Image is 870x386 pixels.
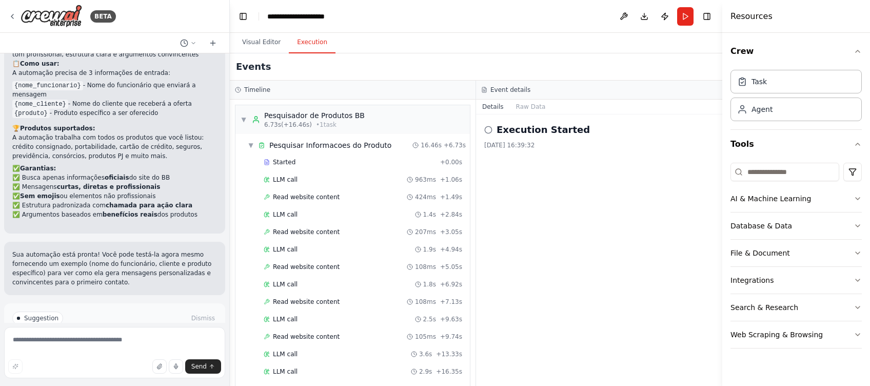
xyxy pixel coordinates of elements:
[12,133,217,161] p: A automação trabalha com todos os produtos que você listou: crédito consignado, portabilidade, ca...
[730,330,823,340] div: Web Scraping & Browsing
[423,210,436,219] span: 1.4s
[273,228,340,236] span: Read website content
[12,68,217,78] p: A automação precisa de 3 informações de entrada:
[730,221,792,231] div: Database & Data
[12,191,217,201] li: ✅ ou elementos não profissionais
[12,173,217,182] li: ✅ Busca apenas informações do site do BB
[273,280,298,288] span: LLM call
[169,359,183,374] button: Click to speak your automation idea
[264,110,365,121] div: Pesquisador de Produtos BB
[730,294,862,321] button: Search & Research
[248,141,254,149] span: ▼
[8,359,23,374] button: Improve this prompt
[273,158,295,166] span: Started
[415,228,436,236] span: 207ms
[423,315,436,323] span: 2.5s
[106,202,192,209] strong: chamada para ação clara
[415,298,436,306] span: 108ms
[415,333,436,341] span: 105ms
[20,125,95,132] strong: Produtos suportados:
[234,32,289,53] button: Visual Editor
[241,115,247,124] span: ▼
[497,123,590,137] h2: Execution Started
[730,185,862,212] button: AI & Machine Learning
[316,121,337,129] span: • 1 task
[12,99,217,108] li: - Nome do cliente que receberá a oferta
[205,37,221,49] button: Start a new chat
[415,176,436,184] span: 963ms
[273,263,340,271] span: Read website content
[730,66,862,129] div: Crew
[730,240,862,266] button: File & Document
[20,60,59,67] strong: Como usar:
[730,248,790,258] div: File & Document
[730,267,862,294] button: Integrations
[267,11,346,22] nav: breadcrumb
[289,32,335,53] button: Execution
[423,280,436,288] span: 1.8s
[273,368,298,376] span: LLM call
[12,100,68,109] code: {nome_cliente}
[730,130,862,159] button: Tools
[440,245,462,254] span: + 4.94s
[440,333,462,341] span: + 9.74s
[730,37,862,66] button: Crew
[12,182,217,191] li: ✅ Mensagens
[440,315,462,323] span: + 9.63s
[90,10,116,23] div: BETA
[12,81,83,90] code: {nome_funcionario}
[421,141,442,149] span: 16.46s
[273,176,298,184] span: LLM call
[273,210,298,219] span: LLM call
[24,314,58,322] span: Suggestion
[730,213,862,239] button: Database & Data
[20,165,56,172] strong: Garantias:
[12,109,50,118] code: {produto}
[415,263,436,271] span: 108ms
[444,141,466,149] span: + 6.73s
[419,350,432,358] span: 3.6s
[12,250,217,287] p: Sua automação está pronta! Você pode testá-la agora mesmo fornecendo um exemplo (nome do funcioná...
[476,100,510,114] button: Details
[440,298,462,306] span: + 7.13s
[419,368,432,376] span: 2.9s
[752,76,767,87] div: Task
[490,86,530,94] h3: Event details
[484,141,714,149] div: [DATE] 16:39:32
[273,245,298,254] span: LLM call
[12,108,217,118] li: - Produto específico a ser oferecido
[730,275,774,285] div: Integrations
[730,159,862,357] div: Tools
[244,86,270,94] h3: Timeline
[20,192,60,200] strong: Sem emojis
[12,210,217,219] li: ✅ Argumentos baseados em dos produtos
[176,37,201,49] button: Switch to previous chat
[273,350,298,358] span: LLM call
[423,245,436,254] span: 1.9s
[730,194,811,204] div: AI & Machine Learning
[510,100,552,114] button: Raw Data
[12,124,217,133] h2: 🏆
[236,9,250,24] button: Hide left sidebar
[185,359,221,374] button: Send
[236,60,271,74] h2: Events
[103,211,157,218] strong: benefícios reais
[440,176,462,184] span: + 1.06s
[273,298,340,306] span: Read website content
[700,9,714,24] button: Hide right sidebar
[436,368,462,376] span: + 16.35s
[12,164,217,173] h2: ✅
[440,158,462,166] span: + 0.00s
[12,201,217,210] li: ✅ Estrutura padronizada com
[730,10,773,23] h4: Resources
[12,59,217,68] h2: 📋
[273,315,298,323] span: LLM call
[12,81,217,99] li: - Nome do funcionário que enviará a mensagem
[273,333,340,341] span: Read website content
[440,280,462,288] span: + 6.92s
[189,313,217,323] button: Dismiss
[730,302,798,313] div: Search & Research
[269,140,391,150] span: Pesquisar Informacoes do Produto
[436,350,462,358] span: + 13.33s
[191,362,207,371] span: Send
